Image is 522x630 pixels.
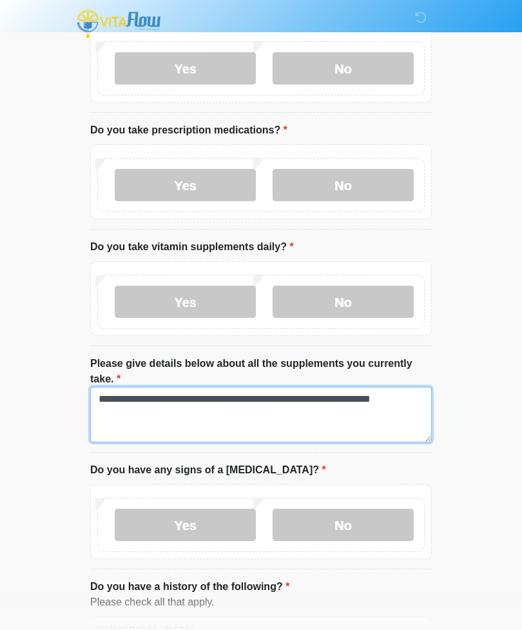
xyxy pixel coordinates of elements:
[90,356,432,387] label: Please give details below about all the supplements you currently take.
[90,595,432,610] div: Please check all that apply.
[115,169,256,201] label: Yes
[115,52,256,84] label: Yes
[90,239,294,255] label: Do you take vitamin supplements daily?
[273,509,414,541] label: No
[77,10,160,38] img: Vitaflow IV Hydration and Health Logo
[273,169,414,201] label: No
[90,579,289,595] label: Do you have a history of the following?
[273,52,414,84] label: No
[273,286,414,318] label: No
[115,509,256,541] label: Yes
[115,286,256,318] label: Yes
[90,462,326,478] label: Do you have any signs of a [MEDICAL_DATA]?
[90,123,287,138] label: Do you take prescription medications?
